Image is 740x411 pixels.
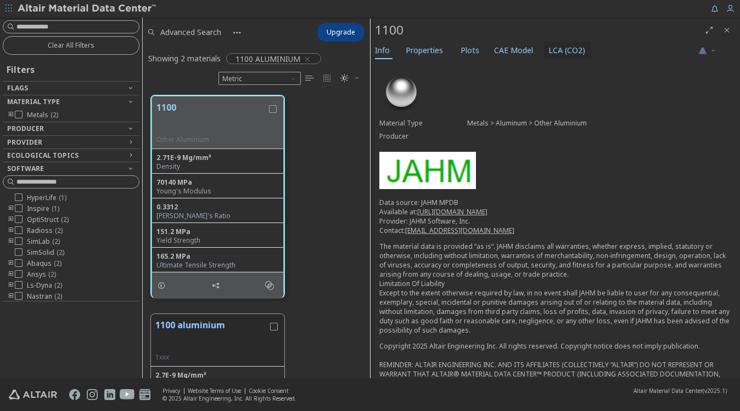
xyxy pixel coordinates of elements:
button: Clear All Filters [3,36,139,55]
span: Software [7,164,44,173]
div: 2.7E-9 Mg/mm³ [155,371,280,380]
i: toogle group [7,292,15,301]
span: Producer [7,124,44,133]
img: AI Copilot [698,47,707,55]
a: [EMAIL_ADDRESS][DOMAIN_NAME] [405,226,514,235]
button: Tile View [318,70,336,87]
span: ( 2 ) [51,110,58,119]
div: Yield Strength [156,236,279,245]
i: toogle group [7,204,15,213]
div: grid [143,87,370,378]
div: Metals > Aluminum > Other Aluminium [467,119,731,128]
span: ( 2 ) [57,248,64,257]
span: 1100 ALUMINIUM [236,54,300,64]
div: 0.3312 [156,203,279,212]
a: Privacy [162,387,180,395]
img: Material Type Image [379,71,423,115]
span: ( 2 ) [61,215,69,224]
button: Flags [3,82,139,95]
img: Altair Material Data Center [18,3,158,14]
button: Close [718,21,736,39]
div: 2.71E-9 Mg/mm³ [156,153,279,162]
span: Metric [218,72,301,85]
span: ( 2 ) [55,226,63,235]
a: Cookie Consent [249,387,289,395]
span: SimSolid [27,248,64,257]
i: toogle group [7,237,15,246]
button: Share [206,275,229,296]
div: Other Aluminium [156,135,267,144]
div: Showing 2 materials [148,53,221,64]
i: toogle group [7,281,15,290]
span: SimLab [27,237,60,246]
span: Nastran [27,292,62,301]
button: 1100 [156,101,267,135]
i: toogle group [7,111,15,119]
span: Inspire [27,204,59,213]
i: toogle group [7,270,15,279]
i: toogle group [7,215,15,224]
span: Advanced Search [160,28,221,36]
i: toogle group [7,259,15,268]
div: Material Type [379,119,467,128]
span: ( 2 ) [54,281,62,290]
button: Material Type [3,95,139,109]
button: Table View [301,70,318,87]
span: Ls-Dyna [27,281,62,290]
i:  [323,74,332,83]
div: 151.2 MPa [156,227,279,236]
button: Ecological Topics [3,149,139,162]
i: toogle group [7,226,15,235]
span: Upgrade [327,28,355,37]
button: Provider [3,136,139,149]
span: Material Type [7,97,60,106]
span: Info [375,42,390,59]
a: [URL][DOMAIN_NAME] [417,207,487,216]
div: 165.2 MPa [156,252,279,261]
button: Software [3,162,139,175]
button: AI Copilot [685,42,729,60]
button: 1100 aluminium [155,318,268,353]
span: LCA (CO2) [548,42,585,59]
img: Altair Engineering [9,390,57,399]
p: The material data is provided “as is“. JAHM disclaims all warranties, whether express, implied, s... [379,242,731,335]
span: ( 2 ) [54,259,61,268]
span: Provider [7,138,42,147]
div: Density [156,162,279,171]
span: Abaqus [27,259,61,268]
span: Ansys [27,270,56,279]
p: Data source: JAHM MPDB Available at: Provider: JAHM Software, Inc. Contact: [379,198,731,235]
button: Similar search [260,275,283,296]
div: 1xxx [155,353,268,362]
div: (v2025.1) [634,387,727,395]
span: Clear All Filters [48,41,94,50]
div: Filters [3,55,40,81]
span: Flags [7,83,28,93]
i:  [305,74,314,83]
button: Upgrade [317,23,365,42]
div: Unit System [218,72,301,85]
span: CAE Model [494,42,533,59]
span: HyperLife [27,193,66,202]
i:  [265,281,274,290]
span: ( 1 ) [59,193,66,202]
div: Ultimate Tensile Strength [156,261,279,270]
span: Ecological Topics [7,151,79,160]
div: Producer [379,132,467,141]
img: Logo - Provider [379,152,476,189]
span: Plots [461,42,479,59]
span: Properties [406,42,443,59]
button: Producer [3,122,139,135]
div: 1100 [375,21,700,39]
button: Theme [336,70,365,87]
span: Altair Material Data Center [634,387,703,395]
div: © 2025 Altair Engineering, Inc. All Rights Reserved. [162,395,296,402]
a: Website Terms of Use [188,387,241,395]
div: 70140 MPa [156,178,279,187]
span: ( 2 ) [48,270,56,279]
i:  [340,74,349,83]
button: Details [152,275,175,296]
span: Radioss [27,226,63,235]
span: OptiStruct [27,215,69,224]
span: ( 2 ) [52,237,60,246]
